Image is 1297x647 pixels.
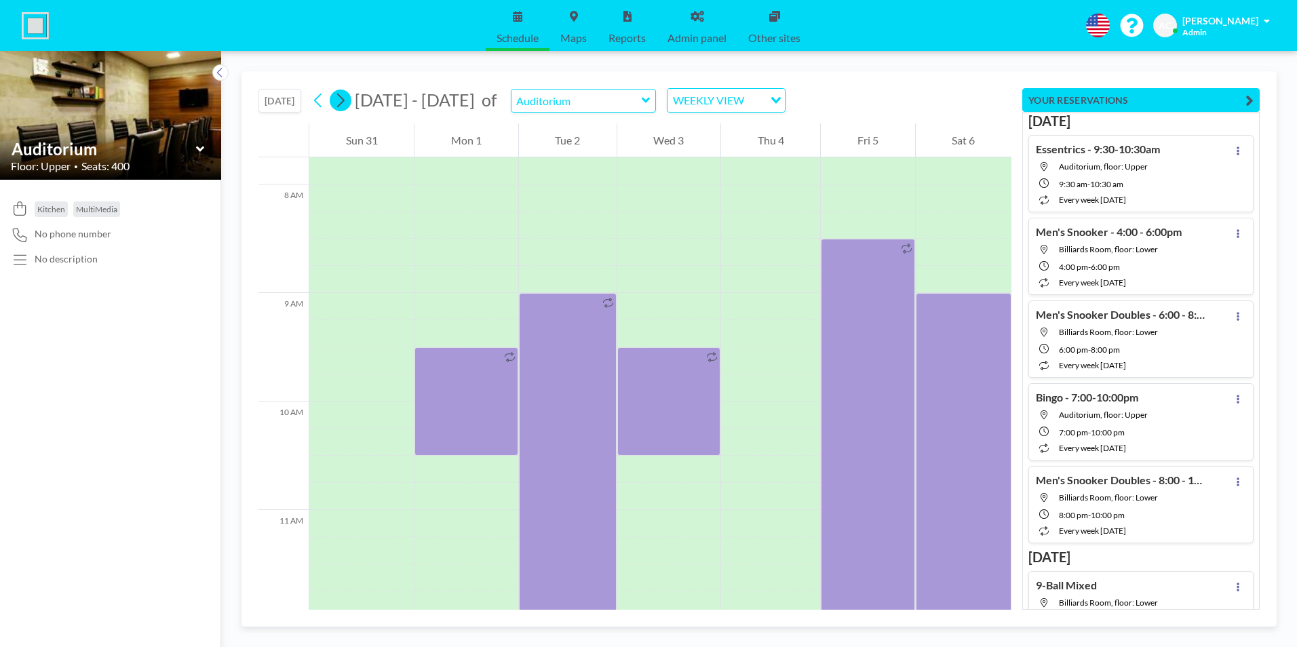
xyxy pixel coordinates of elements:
div: 10 AM [258,401,309,510]
div: Thu 4 [721,123,820,157]
span: No phone number [35,228,111,240]
span: [PERSON_NAME] [1182,15,1258,26]
span: Schedule [497,33,539,43]
span: Billiards Room, floor: Lower [1059,492,1158,503]
span: 10:00 PM [1091,427,1125,437]
h4: 9-Ball Mixed [1036,579,1097,592]
input: Auditorium [511,90,642,112]
span: AC [1159,20,1172,32]
span: Billiards Room, floor: Lower [1059,597,1158,608]
span: Floor: Upper [11,159,71,173]
span: [DATE] - [DATE] [355,90,475,110]
span: every week [DATE] [1059,195,1126,205]
h4: Men's Snooker - 4:00 - 6:00pm [1036,225,1182,239]
div: 9 AM [258,293,309,401]
input: Auditorium [12,139,196,159]
span: 10:30 AM [1090,179,1123,189]
span: Maps [560,33,587,43]
span: - [1088,345,1091,355]
div: Mon 1 [414,123,518,157]
div: 11 AM [258,510,309,619]
span: MultiMedia [76,204,117,214]
div: 8 AM [258,184,309,293]
span: - [1088,510,1091,520]
img: organization-logo [22,12,49,39]
span: Admin [1182,27,1207,37]
span: of [482,90,497,111]
span: 6:00 PM [1091,262,1120,272]
span: Seats: 400 [81,159,130,173]
div: Fri 5 [821,123,914,157]
h4: Bingo - 7:00-10:00pm [1036,391,1138,404]
span: Admin panel [667,33,727,43]
span: 8:00 PM [1059,510,1088,520]
span: - [1088,427,1091,437]
span: 8:00 PM [1091,345,1120,355]
span: Kitchen [37,204,65,214]
span: 4:00 PM [1059,262,1088,272]
span: 10:00 PM [1091,510,1125,520]
button: [DATE] [258,89,301,113]
span: 7:00 PM [1059,427,1088,437]
span: Reports [608,33,646,43]
span: Billiards Room, floor: Lower [1059,244,1158,254]
span: WEEKLY VIEW [670,92,747,109]
div: Sat 6 [916,123,1011,157]
span: every week [DATE] [1059,360,1126,370]
span: 9:30 AM [1059,179,1087,189]
h3: [DATE] [1028,113,1254,130]
span: - [1088,262,1091,272]
input: Search for option [748,92,762,109]
span: every week [DATE] [1059,443,1126,453]
span: every week [DATE] [1059,277,1126,288]
h3: [DATE] [1028,549,1254,566]
div: No description [35,253,98,265]
div: Search for option [667,89,785,112]
div: Tue 2 [519,123,617,157]
button: YOUR RESERVATIONS [1022,88,1260,112]
div: Sun 31 [309,123,414,157]
span: Billiards Room, floor: Lower [1059,327,1158,337]
span: - [1087,179,1090,189]
span: • [74,162,78,171]
h4: Men's Snooker Doubles - 6:00 - 8:00pm [1036,308,1205,321]
span: 6:00 PM [1059,345,1088,355]
h4: Essentrics - 9:30-10:30am [1036,142,1160,156]
span: Auditorium, floor: Upper [1059,410,1148,420]
div: Wed 3 [617,123,720,157]
span: Other sites [748,33,800,43]
span: Auditorium, floor: Upper [1059,161,1148,172]
h4: Men's Snooker Doubles - 8:00 - 10:00pm [1036,473,1205,487]
span: every week [DATE] [1059,526,1126,536]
